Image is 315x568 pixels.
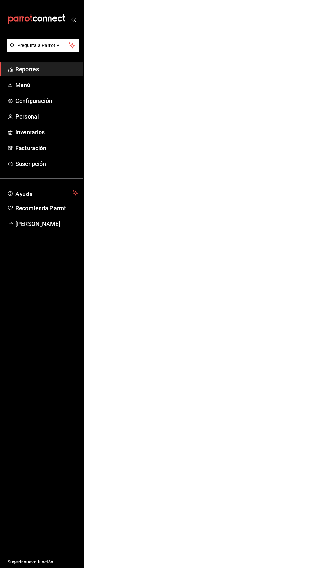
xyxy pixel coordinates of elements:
span: Sugerir nueva función [8,559,78,565]
span: Facturación [15,144,78,152]
span: Recomienda Parrot [15,204,78,212]
button: open_drawer_menu [71,17,76,22]
span: Suscripción [15,159,78,168]
span: Menú [15,81,78,89]
a: Pregunta a Parrot AI [4,47,79,53]
span: Pregunta a Parrot AI [17,42,69,49]
span: [PERSON_NAME] [15,220,78,228]
button: Pregunta a Parrot AI [7,39,79,52]
span: Ayuda [15,189,70,197]
span: Personal [15,112,78,121]
span: Configuración [15,96,78,105]
span: Reportes [15,65,78,74]
span: Inventarios [15,128,78,137]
